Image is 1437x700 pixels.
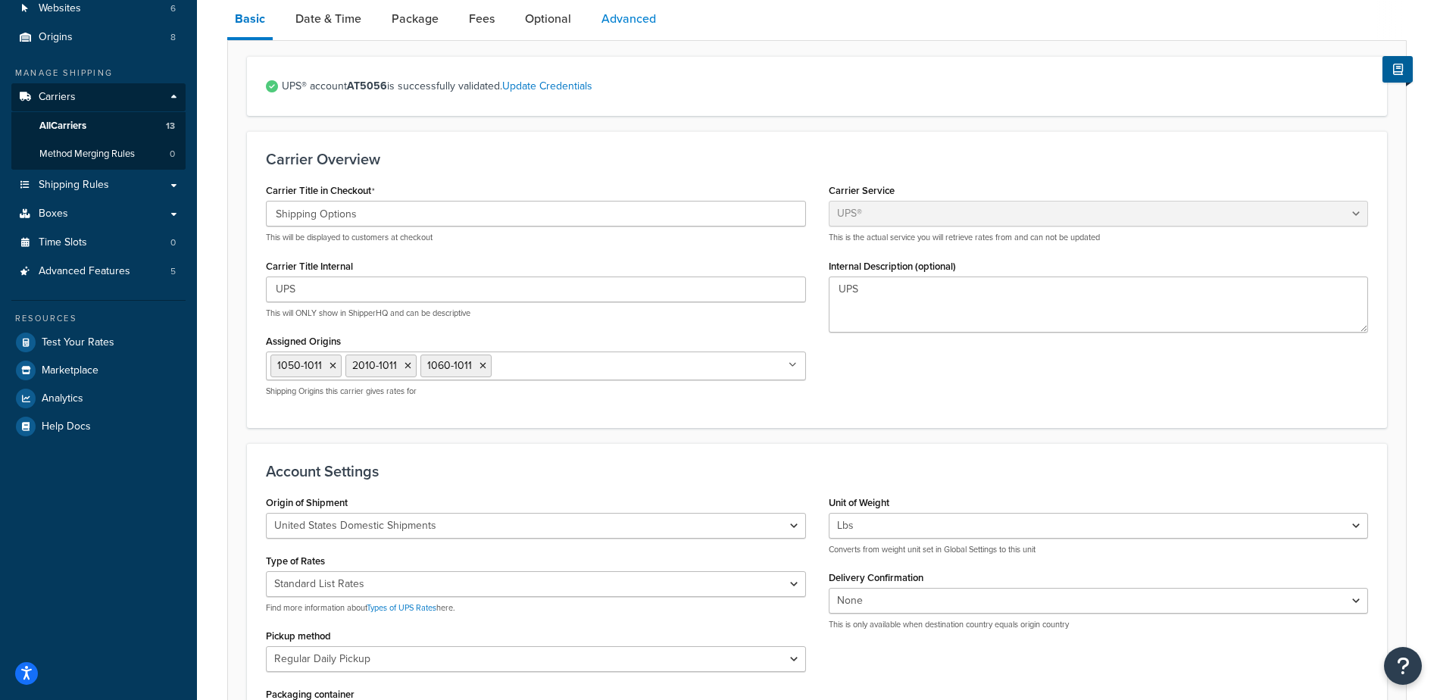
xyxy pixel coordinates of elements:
[829,544,1369,555] p: Converts from weight unit set in Global Settings to this unit
[39,31,73,44] span: Origins
[266,185,375,197] label: Carrier Title in Checkout
[347,78,387,94] strong: AT5056
[39,208,68,220] span: Boxes
[829,497,889,508] label: Unit of Weight
[277,358,322,373] span: 1050-1011
[266,689,355,700] label: Packaging container
[829,185,895,196] label: Carrier Service
[502,78,592,94] a: Update Credentials
[384,1,446,37] a: Package
[11,357,186,384] a: Marketplace
[594,1,664,37] a: Advanced
[427,358,472,373] span: 1060-1011
[42,364,98,377] span: Marketplace
[11,200,186,228] a: Boxes
[39,265,130,278] span: Advanced Features
[266,555,325,567] label: Type of Rates
[11,140,186,168] li: Method Merging Rules
[11,229,186,257] li: Time Slots
[170,2,176,15] span: 6
[170,236,176,249] span: 0
[288,1,369,37] a: Date & Time
[39,179,109,192] span: Shipping Rules
[39,91,76,104] span: Carriers
[11,171,186,199] a: Shipping Rules
[266,463,1368,480] h3: Account Settings
[367,602,436,614] a: Types of UPS Rates
[352,358,397,373] span: 2010-1011
[266,630,331,642] label: Pickup method
[11,23,186,52] li: Origins
[517,1,579,37] a: Optional
[829,572,923,583] label: Delivery Confirmation
[266,602,806,614] p: Find more information about here.
[42,420,91,433] span: Help Docs
[266,151,1368,167] h3: Carrier Overview
[282,76,1368,97] span: UPS® account is successfully validated.
[266,232,806,243] p: This will be displayed to customers at checkout
[39,148,135,161] span: Method Merging Rules
[266,386,806,397] p: Shipping Origins this carrier gives rates for
[266,261,353,272] label: Carrier Title Internal
[11,312,186,325] div: Resources
[39,120,86,133] span: All Carriers
[11,83,186,111] a: Carriers
[829,619,1369,630] p: This is only available when destination country equals origin country
[166,120,175,133] span: 13
[11,112,186,140] a: AllCarriers13
[11,329,186,356] a: Test Your Rates
[1382,56,1413,83] button: Show Help Docs
[829,232,1369,243] p: This is the actual service you will retrieve rates from and can not be updated
[11,23,186,52] a: Origins8
[11,258,186,286] a: Advanced Features5
[170,31,176,44] span: 8
[170,148,175,161] span: 0
[39,236,87,249] span: Time Slots
[829,277,1369,333] textarea: UPS
[461,1,502,37] a: Fees
[11,258,186,286] li: Advanced Features
[42,336,114,349] span: Test Your Rates
[227,1,273,40] a: Basic
[1384,647,1422,685] button: Open Resource Center
[170,265,176,278] span: 5
[39,2,81,15] span: Websites
[11,385,186,412] a: Analytics
[266,336,341,347] label: Assigned Origins
[42,392,83,405] span: Analytics
[11,140,186,168] a: Method Merging Rules0
[11,413,186,440] a: Help Docs
[11,83,186,170] li: Carriers
[829,261,956,272] label: Internal Description (optional)
[11,67,186,80] div: Manage Shipping
[266,497,348,508] label: Origin of Shipment
[11,229,186,257] a: Time Slots0
[266,308,806,319] p: This will ONLY show in ShipperHQ and can be descriptive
